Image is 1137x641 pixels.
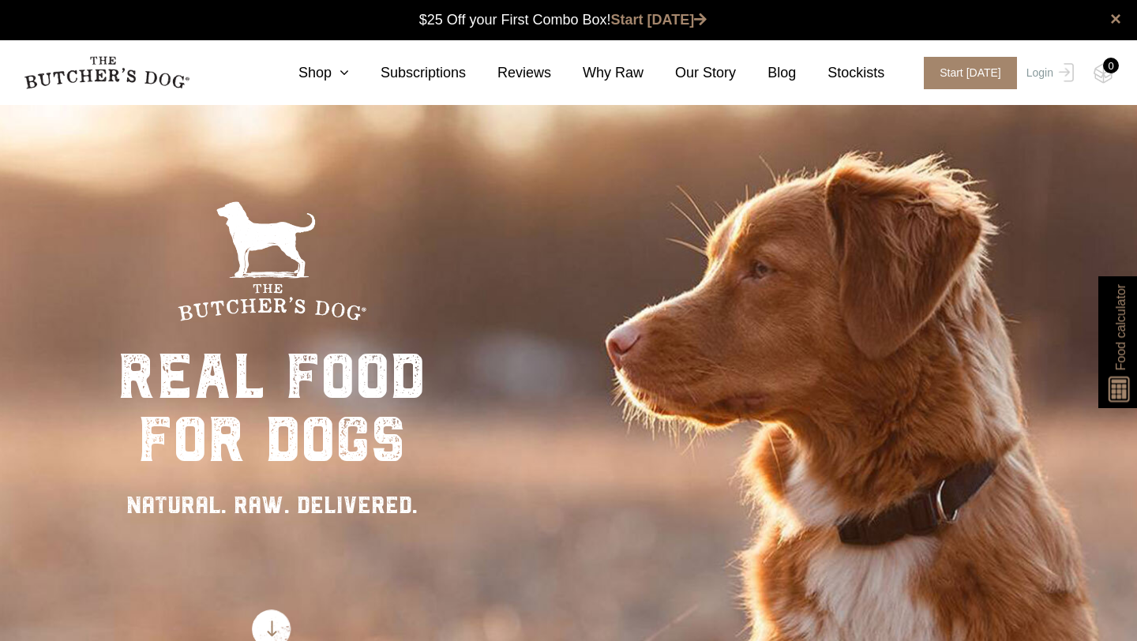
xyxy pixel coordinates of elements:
[1023,57,1074,89] a: Login
[644,62,736,84] a: Our Story
[1103,58,1119,73] div: 0
[551,62,644,84] a: Why Raw
[796,62,884,84] a: Stockists
[1110,9,1121,28] a: close
[1111,284,1130,370] span: Food calculator
[736,62,796,84] a: Blog
[267,62,349,84] a: Shop
[349,62,466,84] a: Subscriptions
[908,57,1023,89] a: Start [DATE]
[924,57,1017,89] span: Start [DATE]
[1094,63,1113,84] img: TBD_Cart-Empty.png
[466,62,551,84] a: Reviews
[118,345,426,471] div: real food for dogs
[118,487,426,523] div: NATURAL. RAW. DELIVERED.
[611,12,707,28] a: Start [DATE]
